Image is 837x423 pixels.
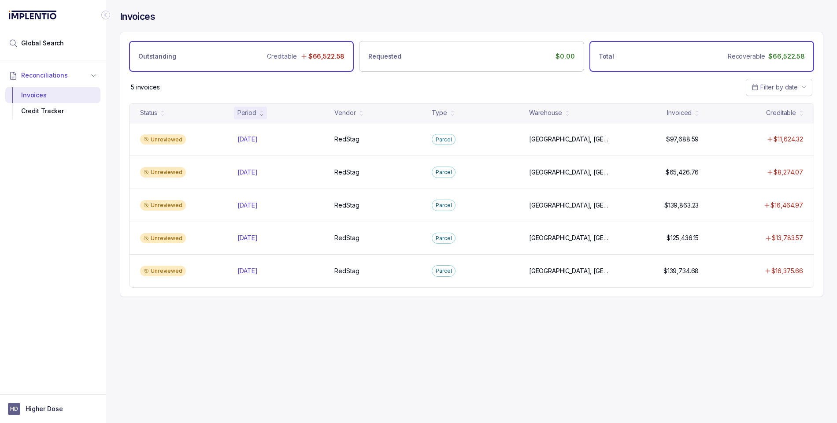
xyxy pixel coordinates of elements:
p: Parcel [436,168,452,177]
span: Reconciliations [21,71,68,80]
p: $66,522.58 [768,52,805,61]
p: $97,688.59 [666,135,699,144]
button: Date Range Picker [746,79,812,96]
div: Reconciliations [5,85,100,121]
p: [DATE] [237,201,258,210]
div: Invoices [12,87,93,103]
p: $65,426.76 [666,168,699,177]
div: Type [432,108,447,117]
p: [DATE] [237,168,258,177]
p: Recoverable [728,52,765,61]
span: Filter by date [760,83,798,91]
div: Unreviewed [140,134,186,145]
p: $8,274.07 [774,168,803,177]
p: Outstanding [138,52,176,61]
button: User initialsHigher Dose [8,403,98,415]
div: Remaining page entries [131,83,160,92]
p: $16,464.97 [770,201,803,210]
p: Total [599,52,614,61]
div: Invoiced [667,108,692,117]
div: Status [140,108,157,117]
div: Collapse Icon [100,10,111,20]
p: [GEOGRAPHIC_DATA], [GEOGRAPHIC_DATA] [529,168,609,177]
div: Period [237,108,256,117]
p: [GEOGRAPHIC_DATA], [GEOGRAPHIC_DATA] [529,267,609,275]
p: [GEOGRAPHIC_DATA], [GEOGRAPHIC_DATA] [529,234,609,242]
div: Unreviewed [140,167,186,178]
search: Date Range Picker [752,83,798,92]
p: Parcel [436,234,452,243]
div: Warehouse [529,108,562,117]
p: [DATE] [237,135,258,144]
p: RedStag [334,201,359,210]
p: Higher Dose [26,404,63,413]
p: RedStag [334,168,359,177]
p: $139,863.23 [664,201,699,210]
p: Requested [368,52,401,61]
p: 5 invoices [131,83,160,92]
p: Parcel [436,201,452,210]
p: $125,436.15 [667,234,699,242]
p: [GEOGRAPHIC_DATA], [GEOGRAPHIC_DATA] [529,201,609,210]
p: $66,522.58 [308,52,345,61]
p: $11,624.32 [774,135,803,144]
p: Parcel [436,135,452,144]
span: User initials [8,403,20,415]
p: [DATE] [237,267,258,275]
div: Credit Tracker [12,103,93,119]
p: $13,783.57 [772,234,803,242]
h4: Invoices [120,11,155,23]
p: Parcel [436,267,452,275]
div: Unreviewed [140,266,186,276]
p: [DATE] [237,234,258,242]
p: RedStag [334,234,359,242]
div: Creditable [766,108,796,117]
p: [GEOGRAPHIC_DATA], [GEOGRAPHIC_DATA] [529,135,609,144]
p: $0.00 [556,52,574,61]
p: $139,734.68 [663,267,699,275]
p: RedStag [334,135,359,144]
p: $16,375.66 [771,267,803,275]
div: Unreviewed [140,233,186,244]
p: RedStag [334,267,359,275]
span: Global Search [21,39,64,48]
div: Unreviewed [140,200,186,211]
p: Creditable [267,52,297,61]
div: Vendor [334,108,356,117]
button: Reconciliations [5,66,100,85]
